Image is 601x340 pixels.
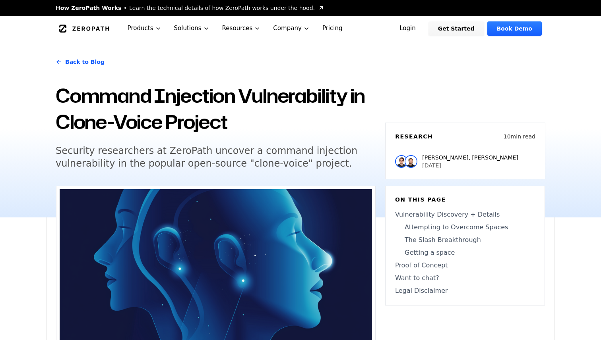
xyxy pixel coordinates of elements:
img: Raphael Karger [405,155,417,168]
a: Vulnerability Discovery + Details [395,210,535,219]
a: Getting a space [395,248,535,257]
h6: On this page [395,196,535,204]
a: How ZeroPath WorksLearn the technical details of how ZeroPath works under the hood. [56,4,324,12]
p: 10 min read [504,133,535,140]
button: Company [267,16,316,41]
nav: Global [46,16,555,41]
a: Proof of Concept [395,261,535,270]
p: [DATE] [422,161,518,169]
a: Want to chat? [395,273,535,283]
a: Legal Disclaimer [395,286,535,296]
h6: Research [395,133,433,140]
a: Book Demo [487,21,542,36]
a: Back to Blog [56,51,105,73]
h5: Security researchers at ZeroPath uncover a command injection vulnerability in the popular open-so... [56,144,361,170]
a: Pricing [316,16,349,41]
a: The Slash Breakthrough [395,235,535,245]
button: Products [121,16,168,41]
button: Resources [216,16,267,41]
a: Get Started [428,21,484,36]
a: Attempting to Overcome Spaces [395,223,535,232]
p: [PERSON_NAME], [PERSON_NAME] [422,154,518,161]
button: Solutions [168,16,216,41]
a: Login [390,21,425,36]
span: Learn the technical details of how ZeroPath works under the hood. [129,4,315,12]
img: Nathan Hrncirik [395,155,408,168]
h1: Command Injection Vulnerability in Clone-Voice Project [56,83,376,135]
span: How ZeroPath Works [56,4,121,12]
